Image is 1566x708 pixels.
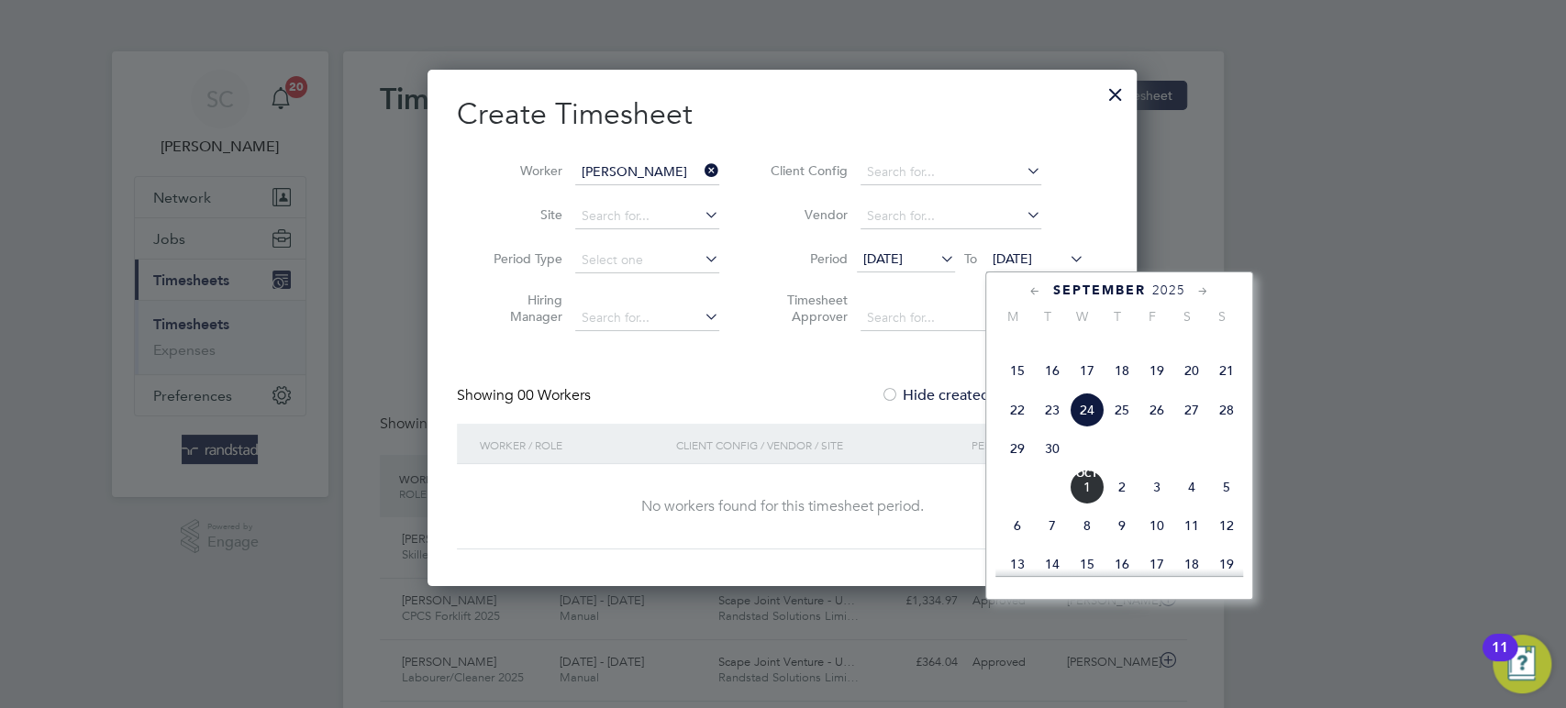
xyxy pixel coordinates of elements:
span: 30 [1035,431,1070,466]
input: Search for... [575,204,719,229]
span: 7 [1035,508,1070,543]
span: 19 [1139,353,1174,388]
span: [DATE] [993,250,1032,267]
span: 9 [1105,508,1139,543]
span: 22 [1000,393,1035,427]
span: S [1170,308,1205,325]
span: 20 [1174,353,1209,388]
span: 16 [1035,353,1070,388]
input: Search for... [575,160,719,185]
span: 29 [1000,431,1035,466]
span: 15 [1070,547,1105,581]
span: 12 [1209,508,1244,543]
span: 17 [1070,353,1105,388]
span: 3 [1139,470,1174,504]
span: 27 [1174,393,1209,427]
div: Client Config / Vendor / Site [672,424,966,466]
span: 18 [1174,547,1209,581]
button: Open Resource Center, 11 new notifications [1493,635,1551,693]
span: 5 [1209,470,1244,504]
input: Select one [575,248,719,273]
div: 11 [1492,647,1508,671]
div: Period [966,424,1089,466]
span: 28 [1209,393,1244,427]
span: [DATE] [863,250,903,267]
span: September [1053,282,1146,298]
span: 23 [1035,393,1070,427]
span: 13 [1000,547,1035,581]
span: 19 [1209,547,1244,581]
div: Showing [457,386,594,405]
span: 4 [1174,470,1209,504]
span: 8 [1070,508,1105,543]
span: 6 [1000,508,1035,543]
span: 15 [1000,353,1035,388]
label: Vendor [765,206,848,223]
label: Site [480,206,562,223]
span: M [995,308,1030,325]
span: 18 [1105,353,1139,388]
input: Search for... [861,160,1041,185]
span: 1 [1070,470,1105,504]
span: 11 [1174,508,1209,543]
span: 25 [1105,393,1139,427]
span: 2 [1105,470,1139,504]
label: Period [765,250,848,267]
span: 16 [1105,547,1139,581]
span: 21 [1209,353,1244,388]
span: 26 [1139,393,1174,427]
span: 00 Workers [517,386,591,404]
input: Search for... [575,305,719,331]
label: Client Config [765,162,848,179]
input: Search for... [861,305,1041,331]
span: 24 [1070,393,1105,427]
label: Hiring Manager [480,292,562,325]
span: W [1065,308,1100,325]
input: Search for... [861,204,1041,229]
label: Hide created timesheets [881,386,1067,404]
label: Worker [480,162,562,179]
div: No workers found for this timesheet period. [475,497,1089,516]
h2: Create Timesheet [457,95,1107,134]
span: 17 [1139,547,1174,581]
span: T [1030,308,1065,325]
span: To [959,247,983,271]
label: Period Type [480,250,562,267]
span: F [1135,308,1170,325]
span: 10 [1139,508,1174,543]
span: T [1100,308,1135,325]
label: Timesheet Approver [765,292,848,325]
div: Worker / Role [475,424,672,466]
span: 14 [1035,547,1070,581]
span: S [1205,308,1239,325]
span: Oct [1070,470,1105,479]
span: 2025 [1152,282,1185,298]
